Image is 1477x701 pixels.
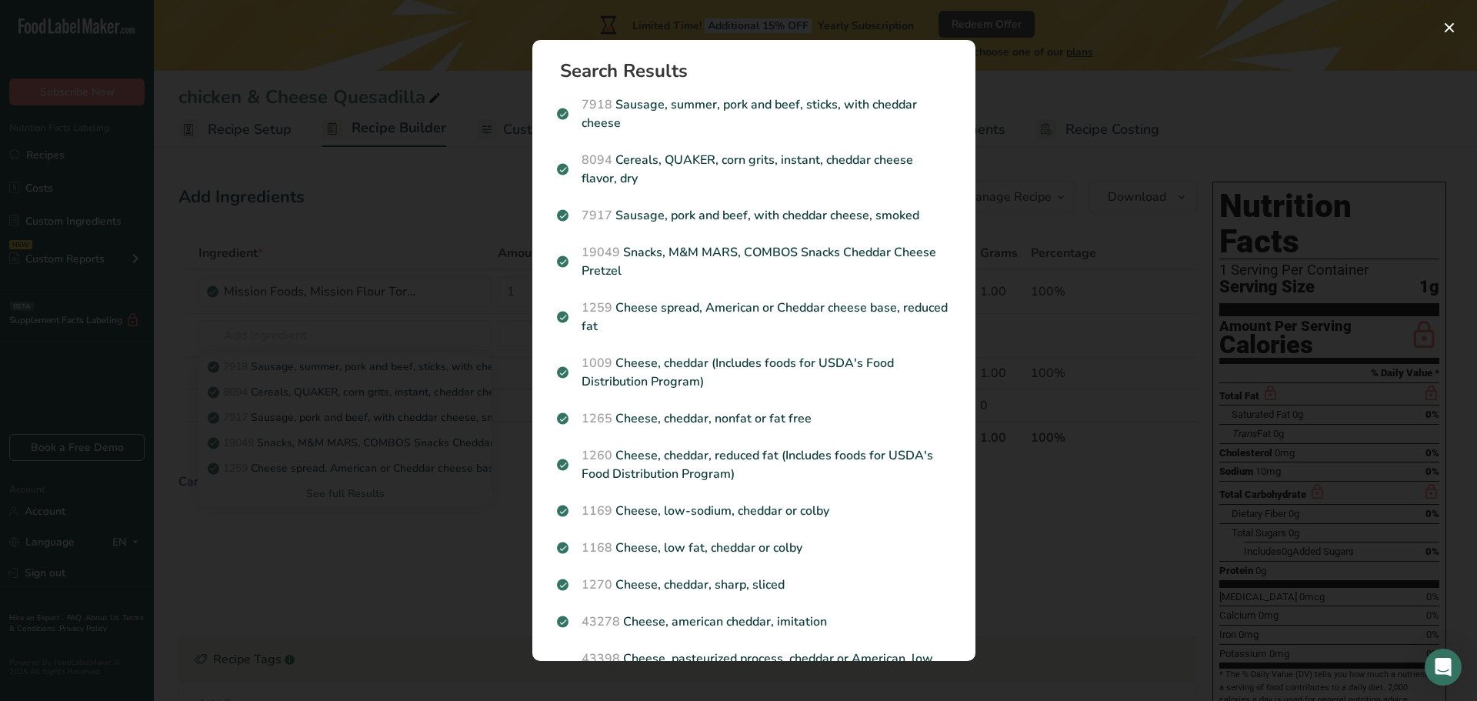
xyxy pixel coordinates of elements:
p: Sausage, pork and beef, with cheddar cheese, smoked [557,206,951,225]
span: 19049 [582,244,620,261]
span: 43278 [582,613,620,630]
p: Cheese, cheddar, nonfat or fat free [557,409,951,428]
span: 1169 [582,502,612,519]
p: Cheese, american cheddar, imitation [557,613,951,631]
p: Cheese, cheddar (Includes foods for USDA's Food Distribution Program) [557,354,951,391]
p: Cheese, pasteurized process, cheddar or American, low sodium [557,649,951,686]
span: 43398 [582,650,620,667]
div: Open Intercom Messenger [1425,649,1462,686]
span: 1260 [582,447,612,464]
span: 1009 [582,355,612,372]
p: Cheese, low-sodium, cheddar or colby [557,502,951,520]
p: Cheese spread, American or Cheddar cheese base, reduced fat [557,299,951,335]
span: 7918 [582,96,612,113]
p: Sausage, summer, pork and beef, sticks, with cheddar cheese [557,95,951,132]
h1: Search Results [560,62,960,80]
span: 1265 [582,410,612,427]
p: Snacks, M&M MARS, COMBOS Snacks Cheddar Cheese Pretzel [557,243,951,280]
p: Cheese, cheddar, sharp, sliced [557,576,951,594]
span: 8094 [582,152,612,169]
span: 1270 [582,576,612,593]
span: 7917 [582,207,612,224]
p: Cheese, cheddar, reduced fat (Includes foods for USDA's Food Distribution Program) [557,446,951,483]
p: Cheese, low fat, cheddar or colby [557,539,951,557]
p: Cereals, QUAKER, corn grits, instant, cheddar cheese flavor, dry [557,151,951,188]
span: 1168 [582,539,612,556]
span: 1259 [582,299,612,316]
